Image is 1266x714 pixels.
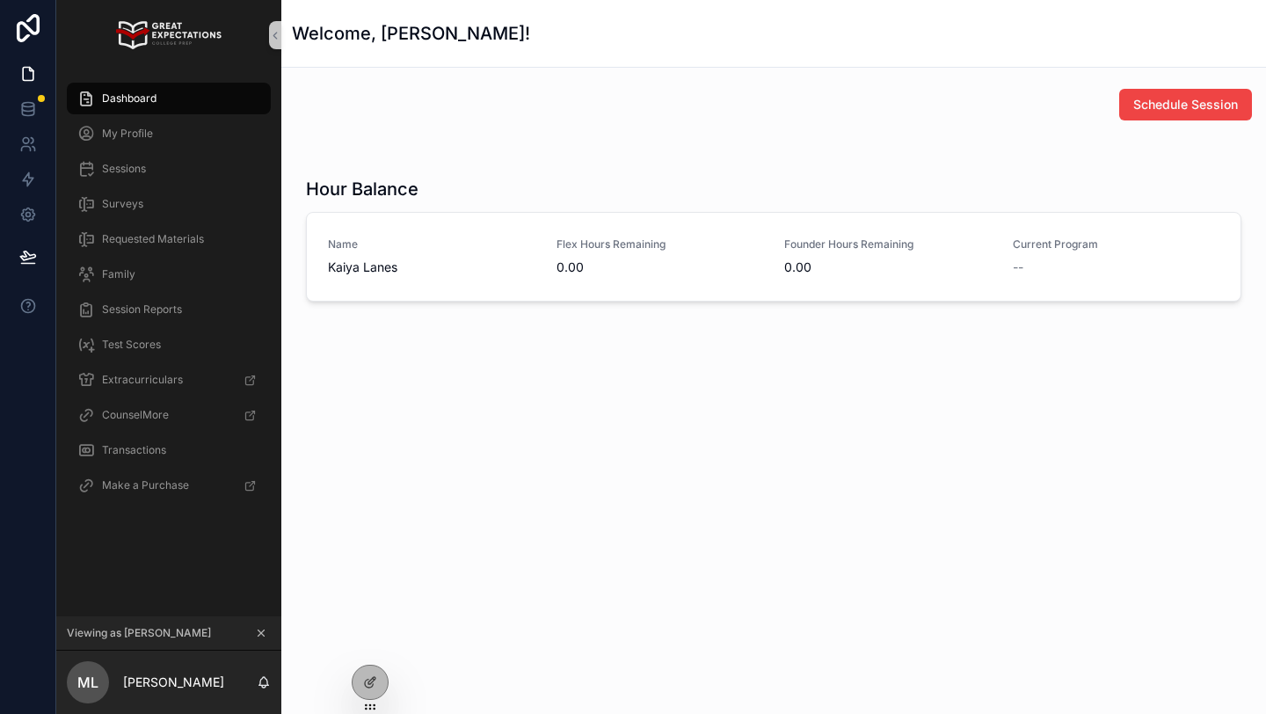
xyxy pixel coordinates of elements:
[102,338,161,352] span: Test Scores
[557,237,764,251] span: Flex Hours Remaining
[102,443,166,457] span: Transactions
[102,267,135,281] span: Family
[67,329,271,361] a: Test Scores
[123,674,224,691] p: [PERSON_NAME]
[328,237,535,251] span: Name
[67,153,271,185] a: Sessions
[102,162,146,176] span: Sessions
[306,177,418,201] h1: Hour Balance
[67,188,271,220] a: Surveys
[784,237,992,251] span: Founder Hours Remaining
[102,408,169,422] span: CounselMore
[102,127,153,141] span: My Profile
[67,118,271,149] a: My Profile
[102,197,143,211] span: Surveys
[1013,237,1220,251] span: Current Program
[67,223,271,255] a: Requested Materials
[328,259,535,276] span: Kaiya Lanes
[67,83,271,114] a: Dashboard
[102,373,183,387] span: Extracurriculars
[102,232,204,246] span: Requested Materials
[1119,89,1252,120] button: Schedule Session
[56,70,281,524] div: scrollable content
[784,259,992,276] span: 0.00
[1133,96,1238,113] span: Schedule Session
[1013,259,1023,276] span: --
[102,478,189,492] span: Make a Purchase
[67,470,271,501] a: Make a Purchase
[67,626,211,640] span: Viewing as [PERSON_NAME]
[67,294,271,325] a: Session Reports
[77,672,98,693] span: ML
[557,259,764,276] span: 0.00
[67,399,271,431] a: CounselMore
[116,21,221,49] img: App logo
[67,259,271,290] a: Family
[102,302,182,317] span: Session Reports
[102,91,156,106] span: Dashboard
[292,21,530,46] h1: Welcome, [PERSON_NAME]!
[67,434,271,466] a: Transactions
[67,364,271,396] a: Extracurriculars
